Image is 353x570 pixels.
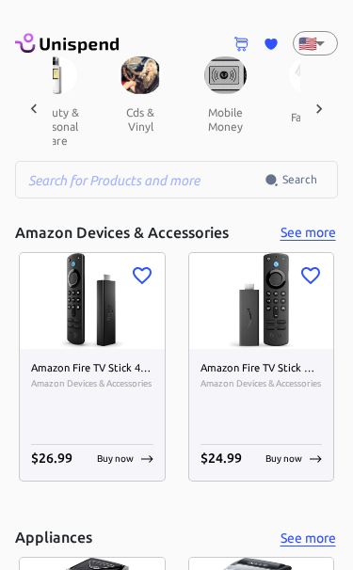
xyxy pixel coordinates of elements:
p: Buy now [265,451,302,466]
span: $ 24.99 [201,451,242,466]
h6: Amazon Fire TV Stick 4K Max streaming device, Wi-Fi 6, Alexa Voice Remote (includes TV controls) [31,360,153,377]
input: Search for Products and more [15,161,265,198]
div: 🇺🇸 [293,31,338,55]
button: cds & vinyl [98,94,183,145]
span: Amazon Devices & Accessories [201,376,323,391]
span: Search [282,170,317,189]
span: Amazon Devices & Accessories [31,376,153,391]
h5: Appliances [15,528,92,547]
button: mobile money [183,94,267,145]
p: 🇺🇸 [298,32,308,55]
button: beauty & personal care [13,94,98,159]
button: See more [278,527,338,550]
p: Buy now [97,451,134,466]
img: Fashion [289,56,331,94]
button: See more [278,221,338,245]
img: Amazon Fire TV Stick with Alexa Voice Remote (includes TV controls), free &amp; live TV without c... [189,253,334,349]
h6: Amazon Fire TV Stick with Alexa Voice Remote (includes TV controls), free &amp; live TV without c... [201,360,323,377]
span: $ 26.99 [31,451,72,466]
h5: Amazon Devices & Accessories [15,223,229,243]
img: CDs & Vinyl [120,56,162,94]
button: fashion [267,94,352,139]
img: Amazon Fire TV Stick 4K Max streaming device, Wi-Fi 6, Alexa Voice Remote (includes TV controls) ... [20,253,165,349]
img: Beauty & Personal Care [35,56,77,94]
img: Mobile Money [204,56,247,94]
